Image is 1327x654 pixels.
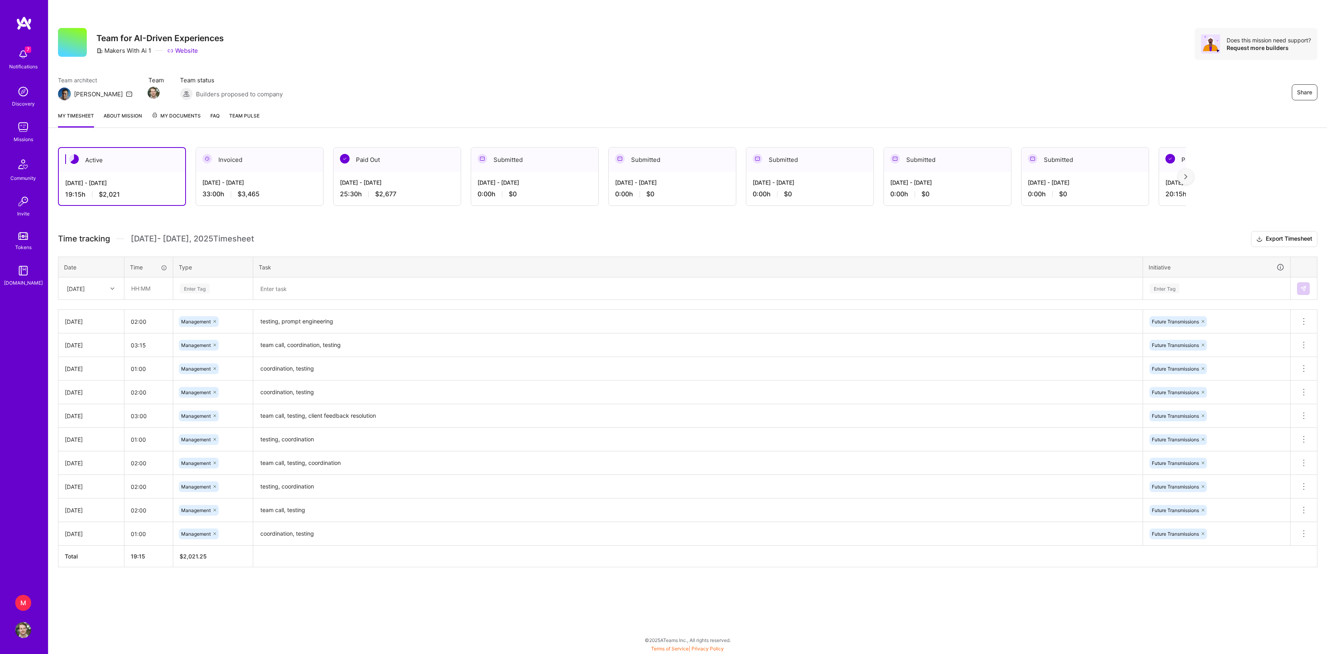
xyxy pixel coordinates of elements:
div: Paid Out [1159,148,1286,172]
img: Paid Out [1165,154,1175,163]
span: $0 [646,190,654,198]
div: [DOMAIN_NAME] [4,279,43,287]
img: guide book [15,263,31,279]
span: Management [181,437,211,443]
img: Invoiced [202,154,212,163]
input: HH:MM [124,453,173,474]
span: Management [181,389,211,395]
span: $3,465 [238,190,260,198]
a: M [13,595,33,611]
div: Submitted [884,148,1011,172]
div: [DATE] [65,317,118,326]
div: [DATE] - [DATE] [1028,178,1142,187]
button: Export Timesheet [1251,231,1317,247]
div: Missions [14,135,33,144]
div: 0:00 h [1028,190,1142,198]
span: Future Transmissions [1152,437,1199,443]
span: Future Transmissions [1152,460,1199,466]
a: Website [167,46,198,55]
span: $2,677 [375,190,396,198]
div: 0:00 h [753,190,867,198]
span: | [651,646,724,652]
textarea: team call, testing, coordination [254,452,1142,474]
i: icon CompanyGray [96,48,103,54]
input: HH:MM [124,335,173,356]
div: [DATE] [65,435,118,444]
div: Submitted [746,148,873,172]
div: Community [10,174,36,182]
img: discovery [15,84,31,100]
textarea: team call, coordination, testing [254,334,1142,356]
img: tokens [18,232,28,240]
div: © 2025 ATeams Inc., All rights reserved. [48,630,1327,650]
th: Task [253,257,1143,277]
i: icon Chevron [110,287,114,291]
textarea: coordination, testing [254,523,1142,545]
span: Future Transmissions [1152,366,1199,372]
button: Share [1292,84,1317,100]
div: [DATE] - [DATE] [340,178,454,187]
input: HH:MM [124,429,173,450]
input: HH:MM [124,382,173,403]
textarea: team call, testing [254,499,1142,521]
span: Future Transmissions [1152,507,1199,513]
img: Avatar [1201,34,1220,54]
div: 0:00 h [478,190,592,198]
div: Enter Tag [1150,282,1179,295]
span: Future Transmissions [1152,484,1199,490]
span: Future Transmissions [1152,319,1199,325]
div: 33:00 h [202,190,317,198]
span: Team architect [58,76,132,84]
img: Submitted [478,154,487,163]
img: Invite [15,193,31,209]
span: $0 [784,190,792,198]
i: icon Mail [126,91,132,97]
span: [DATE] - [DATE] , 2025 Timesheet [131,234,254,244]
span: Management [181,413,211,419]
span: Management [181,366,211,372]
span: My Documents [152,112,201,120]
div: Submitted [609,148,736,172]
span: Management [181,342,211,348]
a: Terms of Service [651,646,689,652]
div: Notifications [9,62,38,71]
img: Submitted [890,154,900,163]
div: [DATE] - [DATE] [478,178,592,187]
span: Builders proposed to company [196,90,283,98]
div: Does this mission need support? [1227,36,1311,44]
input: HH:MM [124,311,173,332]
div: [DATE] - [DATE] [615,178,729,187]
div: M [15,595,31,611]
div: 19:15 h [65,190,179,199]
img: logo [16,16,32,30]
img: Submitted [615,154,625,163]
input: HH:MM [124,500,173,521]
img: Team Architect [58,88,71,100]
th: 19:15 [124,546,173,567]
img: Submitted [753,154,762,163]
div: Time [130,263,167,271]
div: [DATE] [65,365,118,373]
div: [DATE] - [DATE] [753,178,867,187]
th: Total [58,546,124,567]
span: $0 [1059,190,1067,198]
span: $ 2,021.25 [180,553,207,560]
div: Makers With Ai 1 [96,46,151,55]
textarea: coordination, testing [254,358,1142,380]
th: Type [173,257,253,277]
textarea: coordination, testing [254,381,1142,403]
span: Team [148,76,164,84]
img: Submit [1300,285,1307,292]
span: Team Pulse [229,113,260,119]
span: Management [181,460,211,466]
img: Submitted [1028,154,1037,163]
img: right [1184,174,1187,179]
div: [DATE] - [DATE] [890,178,1005,187]
input: HH:MM [124,405,173,427]
div: Paid Out [334,148,461,172]
span: 7 [25,46,31,53]
img: User Avatar [15,622,31,638]
div: [DATE] [65,506,118,514]
div: Enter Tag [180,282,210,295]
div: 0:00 h [890,190,1005,198]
